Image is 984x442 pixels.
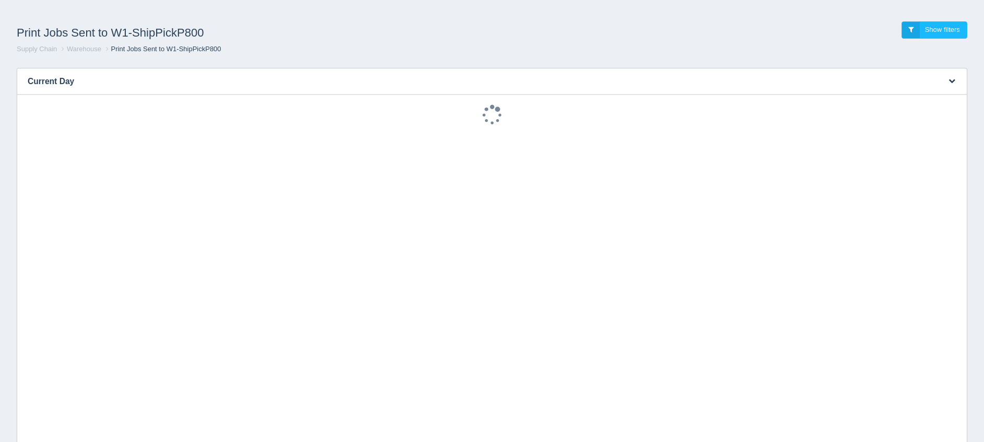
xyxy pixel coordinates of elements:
a: Supply Chain [17,45,57,53]
h1: Print Jobs Sent to W1-ShipPickP800 [17,21,492,44]
li: Print Jobs Sent to W1-ShipPickP800 [103,44,221,54]
span: Show filters [925,26,960,33]
h3: Current Day [17,68,935,95]
a: Warehouse [67,45,101,53]
a: Show filters [902,21,967,39]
